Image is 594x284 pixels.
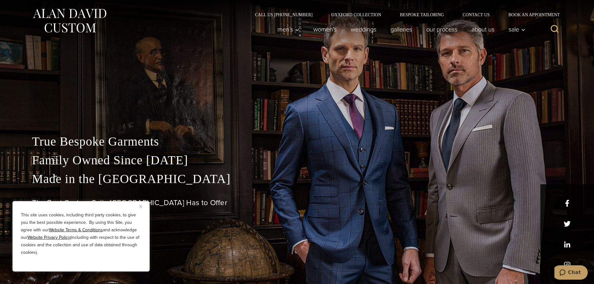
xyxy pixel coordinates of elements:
a: weddings [344,23,383,36]
a: Book an Appointment [499,12,562,17]
button: Child menu of Men’s [270,23,306,36]
a: Galleries [383,23,419,36]
h1: The Best Custom Suits [GEOGRAPHIC_DATA] Has to Offer [32,198,562,207]
button: View Search Form [547,22,562,37]
a: Our Process [419,23,464,36]
img: Alan David Custom [32,7,107,35]
a: Women’s [306,23,344,36]
a: Website Terms & Conditions [49,227,103,233]
p: True Bespoke Garments Family Owned Since [DATE] Made in the [GEOGRAPHIC_DATA] [32,132,562,188]
a: About Us [464,23,501,36]
button: Sale sub menu toggle [501,23,529,36]
a: Oxxford Collection [322,12,390,17]
iframe: Opens a widget where you can chat to one of our agents [554,265,588,281]
p: This site uses cookies, including third party cookies, to give you the best possible experience. ... [21,211,141,256]
button: Close [139,203,147,210]
a: Website Privacy Policy [27,234,70,241]
a: Call Us [PHONE_NUMBER] [246,12,322,17]
nav: Primary Navigation [270,23,529,36]
a: Contact Us [453,12,499,17]
img: Close [139,205,142,208]
a: Bespoke Tailoring [390,12,453,17]
nav: Secondary Navigation [246,12,562,17]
